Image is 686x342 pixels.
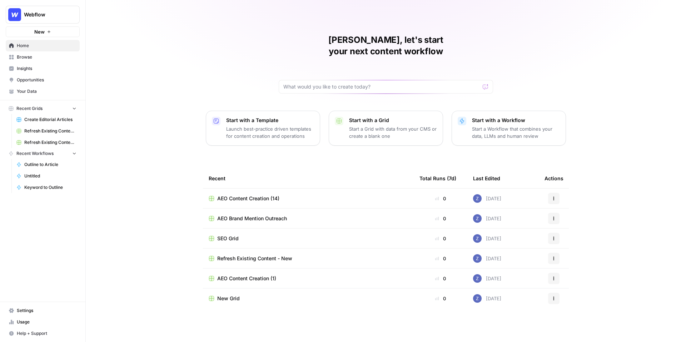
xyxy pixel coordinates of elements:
span: Create Editorial Articles [24,116,76,123]
span: AEO Content Creation (1) [217,275,276,282]
div: 0 [419,255,462,262]
a: Untitled [13,170,80,182]
a: Usage [6,316,80,328]
a: SEO Grid [209,235,408,242]
button: Workspace: Webflow [6,6,80,24]
img: if0rly7j6ey0lzdmkp6rmyzsebv0 [473,274,482,283]
span: Untitled [24,173,76,179]
span: Recent Grids [16,105,43,112]
img: if0rly7j6ey0lzdmkp6rmyzsebv0 [473,194,482,203]
span: AEO Brand Mention Outreach [217,215,287,222]
div: 0 [419,215,462,222]
span: New [34,28,45,35]
div: [DATE] [473,234,501,243]
a: Refresh Existing Content - New [209,255,408,262]
div: [DATE] [473,254,501,263]
a: Opportunities [6,74,80,86]
div: 0 [419,235,462,242]
button: Start with a GridStart a Grid with data from your CMS or create a blank one [329,111,443,146]
button: Help + Support [6,328,80,339]
div: Total Runs (7d) [419,169,456,188]
div: Actions [545,169,563,188]
button: Start with a WorkflowStart a Workflow that combines your data, LLMs and human review [452,111,566,146]
span: Refresh Existing Content - New [24,139,76,146]
a: Home [6,40,80,51]
a: Keyword to Outline [13,182,80,193]
a: Browse [6,51,80,63]
a: AEO Content Creation (14) [209,195,408,202]
span: Help + Support [17,330,76,337]
span: AEO Content Creation (14) [217,195,279,202]
span: Refresh Existing Content (11) [24,128,76,134]
span: Outline to Article [24,161,76,168]
span: Browse [17,54,76,60]
a: Insights [6,63,80,74]
img: if0rly7j6ey0lzdmkp6rmyzsebv0 [473,214,482,223]
span: Opportunities [17,77,76,83]
a: AEO Content Creation (1) [209,275,408,282]
a: Refresh Existing Content - New [13,137,80,148]
a: New Grid [209,295,408,302]
span: Usage [17,319,76,325]
div: 0 [419,275,462,282]
div: [DATE] [473,294,501,303]
span: Webflow [24,11,67,18]
span: Home [17,42,76,49]
div: 0 [419,295,462,302]
span: Recent Workflows [16,150,54,157]
div: [DATE] [473,214,501,223]
button: Recent Workflows [6,148,80,159]
img: if0rly7j6ey0lzdmkp6rmyzsebv0 [473,254,482,263]
span: Refresh Existing Content - New [217,255,292,262]
span: New Grid [217,295,240,302]
h1: [PERSON_NAME], let's start your next content workflow [279,34,493,57]
a: Refresh Existing Content (11) [13,125,80,137]
p: Start with a Workflow [472,117,560,124]
img: if0rly7j6ey0lzdmkp6rmyzsebv0 [473,234,482,243]
span: Your Data [17,88,76,95]
button: New [6,26,80,37]
a: Outline to Article [13,159,80,170]
button: Recent Grids [6,103,80,114]
p: Start a Grid with data from your CMS or create a blank one [349,125,437,140]
input: What would you like to create today? [283,83,480,90]
div: [DATE] [473,194,501,203]
a: AEO Brand Mention Outreach [209,215,408,222]
div: 0 [419,195,462,202]
div: Last Edited [473,169,500,188]
span: Keyword to Outline [24,184,76,191]
p: Start a Workflow that combines your data, LLMs and human review [472,125,560,140]
a: Your Data [6,86,80,97]
a: Settings [6,305,80,316]
span: Settings [17,307,76,314]
img: if0rly7j6ey0lzdmkp6rmyzsebv0 [473,294,482,303]
span: Insights [17,65,76,72]
button: Start with a TemplateLaunch best-practice driven templates for content creation and operations [206,111,320,146]
p: Start with a Grid [349,117,437,124]
a: Create Editorial Articles [13,114,80,125]
span: SEO Grid [217,235,239,242]
p: Launch best-practice driven templates for content creation and operations [226,125,314,140]
p: Start with a Template [226,117,314,124]
div: [DATE] [473,274,501,283]
div: Recent [209,169,408,188]
img: Webflow Logo [8,8,21,21]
